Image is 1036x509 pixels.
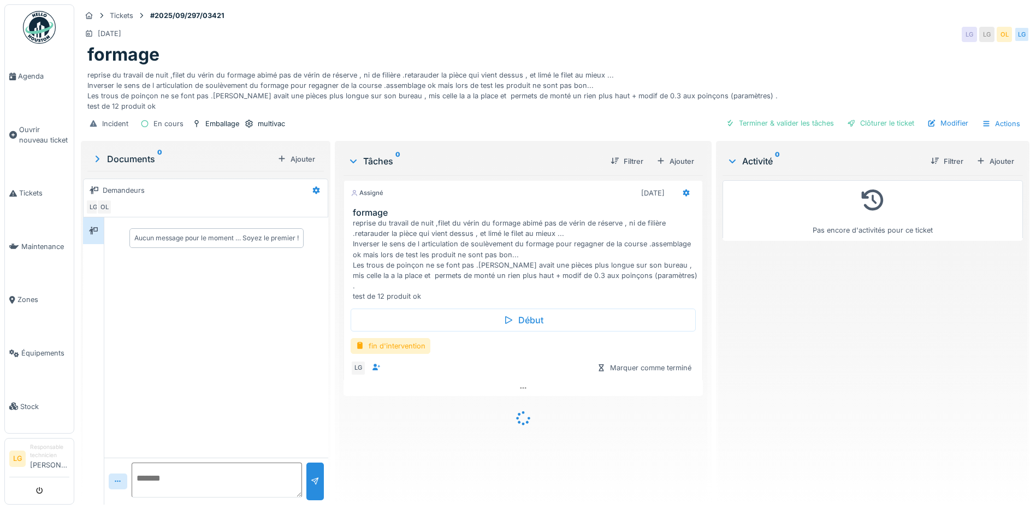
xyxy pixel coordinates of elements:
[977,116,1025,132] div: Actions
[843,116,919,131] div: Clôturer le ticket
[5,103,74,167] a: Ouvrir nouveau ticket
[19,188,69,198] span: Tickets
[30,443,69,475] li: [PERSON_NAME]
[351,309,696,332] div: Début
[351,360,366,376] div: LG
[593,360,696,375] div: Marquer comme terminé
[351,338,430,354] div: fin d'intervention
[146,10,229,21] strong: #2025/09/297/03421
[102,119,128,129] div: Incident
[153,119,183,129] div: En cours
[134,233,299,243] div: Aucun message pour le moment … Soyez le premier !
[353,218,698,302] div: reprise du travail de nuit ,filet du vérin du formage abimé pas de vérin de réserve , ni de filiè...
[9,443,69,477] a: LG Responsable technicien[PERSON_NAME]
[21,348,69,358] span: Équipements
[87,66,1023,112] div: reprise du travail de nuit ,filet du vérin du formage abimé pas de vérin de réserve , ni de filiè...
[18,71,69,81] span: Agenda
[926,154,968,169] div: Filtrer
[5,167,74,220] a: Tickets
[395,155,400,168] sup: 0
[87,44,159,65] h1: formage
[5,220,74,274] a: Maintenance
[92,152,273,165] div: Documents
[19,125,69,145] span: Ouvrir nouveau ticket
[348,155,602,168] div: Tâches
[5,327,74,380] a: Équipements
[157,152,162,165] sup: 0
[775,155,780,168] sup: 0
[997,27,1012,42] div: OL
[86,199,101,215] div: LG
[17,294,69,305] span: Zones
[5,273,74,327] a: Zones
[20,401,69,412] span: Stock
[110,10,133,21] div: Tickets
[205,119,239,129] div: Emballage
[727,155,922,168] div: Activité
[606,154,648,169] div: Filtrer
[273,152,319,167] div: Ajouter
[21,241,69,252] span: Maintenance
[972,154,1019,169] div: Ajouter
[258,119,285,129] div: multivac
[979,27,994,42] div: LG
[730,185,1016,236] div: Pas encore d'activités pour ce ticket
[23,11,56,44] img: Badge_color-CXgf-gQk.svg
[103,185,145,196] div: Demandeurs
[30,443,69,460] div: Responsable technicien
[351,188,383,198] div: Assigné
[5,50,74,103] a: Agenda
[1014,27,1029,42] div: LG
[98,28,121,39] div: [DATE]
[97,199,112,215] div: OL
[923,116,973,131] div: Modifier
[353,208,698,218] h3: formage
[652,154,698,169] div: Ajouter
[641,188,665,198] div: [DATE]
[721,116,838,131] div: Terminer & valider les tâches
[962,27,977,42] div: LG
[5,380,74,433] a: Stock
[9,451,26,467] li: LG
